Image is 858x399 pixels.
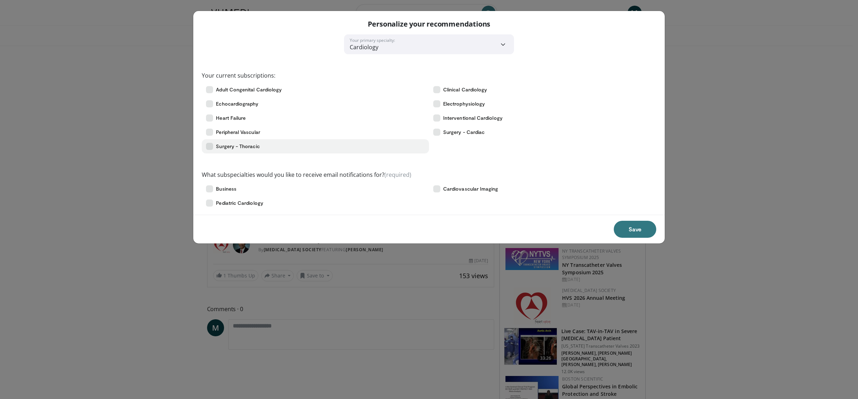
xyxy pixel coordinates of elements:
span: (required) [384,171,411,179]
button: Save [614,221,656,238]
span: Electrophysiology [443,100,485,107]
span: Heart Failure [216,114,246,122]
span: Peripheral Vascular [216,129,260,136]
span: Cardiovascular Imaging [443,185,498,192]
span: Surgery - Cardiac [443,129,485,136]
label: Your current subscriptions: [202,71,275,80]
p: Personalize your recommendations [368,19,491,29]
span: Pediatric Cardiology [216,199,263,207]
span: Interventional Cardiology [443,114,503,122]
span: Surgery - Thoracic [216,143,259,150]
label: What subspecialties would you like to receive email notifications for? [202,170,411,179]
span: Business [216,185,236,192]
span: Adult Congenital Cardiology [216,86,282,93]
span: Echocardiography [216,100,258,107]
span: Clinical Cardiology [443,86,487,93]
